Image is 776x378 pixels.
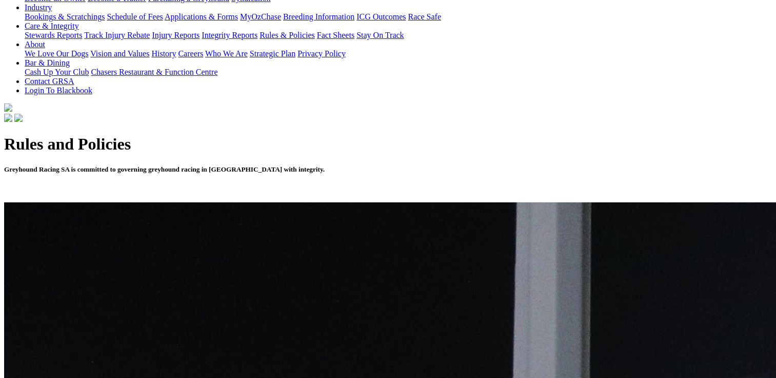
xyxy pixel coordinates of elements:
a: Industry [25,3,52,12]
img: facebook.svg [4,114,12,122]
a: Fact Sheets [317,31,354,39]
a: Race Safe [408,12,441,21]
a: Cash Up Your Club [25,68,89,76]
img: twitter.svg [14,114,23,122]
a: Breeding Information [283,12,354,21]
a: Bookings & Scratchings [25,12,105,21]
a: Contact GRSA [25,77,74,86]
div: Bar & Dining [25,68,772,77]
a: Stewards Reports [25,31,82,39]
a: Vision and Values [90,49,149,58]
a: Integrity Reports [202,31,257,39]
a: Who We Are [205,49,248,58]
a: Careers [178,49,203,58]
h5: Greyhound Racing SA is committed to governing greyhound racing in [GEOGRAPHIC_DATA] with integrity. [4,165,772,174]
a: Care & Integrity [25,22,79,30]
a: Stay On Track [356,31,404,39]
a: Injury Reports [152,31,200,39]
a: Chasers Restaurant & Function Centre [91,68,217,76]
a: Rules & Policies [260,31,315,39]
a: About [25,40,45,49]
a: ICG Outcomes [356,12,406,21]
h1: Rules and Policies [4,135,772,154]
div: About [25,49,772,58]
a: Schedule of Fees [107,12,163,21]
div: Care & Integrity [25,31,772,40]
div: Industry [25,12,772,22]
a: Strategic Plan [250,49,295,58]
img: logo-grsa-white.png [4,103,12,112]
a: Privacy Policy [297,49,346,58]
a: We Love Our Dogs [25,49,88,58]
a: MyOzChase [240,12,281,21]
a: History [151,49,176,58]
a: Track Injury Rebate [84,31,150,39]
a: Applications & Forms [165,12,238,21]
a: Login To Blackbook [25,86,92,95]
a: Bar & Dining [25,58,70,67]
